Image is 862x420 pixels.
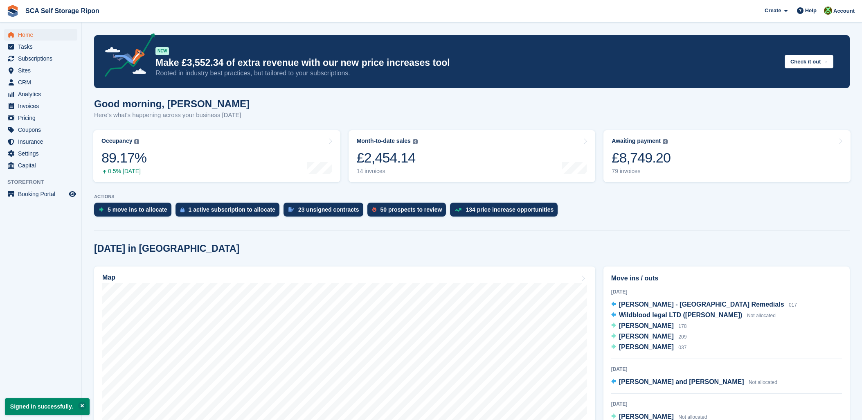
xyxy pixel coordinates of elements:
[18,112,67,124] span: Pricing
[94,111,250,120] p: Here's what's happening across your business [DATE]
[4,65,77,76] a: menu
[611,288,842,296] div: [DATE]
[785,55,833,68] button: Check it out →
[357,168,418,175] div: 14 invoices
[4,188,77,200] a: menu
[678,414,707,420] span: Not allocated
[678,323,686,329] span: 178
[68,189,77,199] a: Preview store
[94,98,250,109] h1: Good morning, [PERSON_NAME]
[611,400,842,408] div: [DATE]
[4,88,77,100] a: menu
[4,53,77,64] a: menu
[380,206,442,213] div: 50 prospects to review
[611,366,842,373] div: [DATE]
[4,29,77,41] a: menu
[619,322,674,329] span: [PERSON_NAME]
[284,203,367,221] a: 23 unsigned contracts
[611,377,777,388] a: [PERSON_NAME] and [PERSON_NAME] Not allocated
[4,136,77,147] a: menu
[22,4,103,18] a: SCA Self Storage Ripon
[4,160,77,171] a: menu
[18,100,67,112] span: Invoices
[7,178,81,186] span: Storefront
[93,130,340,182] a: Occupancy 89.17% 0.5% [DATE]
[678,345,686,350] span: 037
[789,302,797,308] span: 017
[99,207,104,212] img: move_ins_to_allocate_icon-fdf77a2bb77ea45bf5b3d319d69a93e2d87916cf1d5bf7949dd705db3b84f3ca.svg
[4,148,77,159] a: menu
[611,332,687,342] a: [PERSON_NAME] 209
[18,53,67,64] span: Subscriptions
[155,57,778,69] p: Make £3,552.34 of extra revenue with our new price increases tool
[155,69,778,78] p: Rooted in industry best practices, but tailored to your subscriptions.
[749,379,777,385] span: Not allocated
[357,138,411,145] div: Month-to-date sales
[466,206,554,213] div: 134 price increase opportunities
[18,65,67,76] span: Sites
[450,203,562,221] a: 134 price increase opportunities
[298,206,359,213] div: 23 unsigned contracts
[98,33,155,80] img: price-adjustments-announcement-icon-8257ccfd72463d97f412b2fc003d46551f7dbcb40ab6d574587a9cd5c0d94...
[94,194,850,199] p: ACTIONS
[18,160,67,171] span: Capital
[805,7,817,15] span: Help
[619,312,743,318] span: Wildblood legal LTD ([PERSON_NAME])
[7,5,19,17] img: stora-icon-8386f47178a22dfd0bd8f6a31ec36ba5ce8667c1dd55bd0f319d3a0aa187defe.svg
[413,139,418,144] img: icon-info-grey-7440780725fd019a000dd9b08b2336e03edf1995a4989e88bcd33f0948082b44.svg
[189,206,275,213] div: 1 active subscription to allocate
[619,301,784,308] span: [PERSON_NAME] - [GEOGRAPHIC_DATA] Remedials
[102,274,115,281] h2: Map
[18,148,67,159] span: Settings
[108,206,167,213] div: 5 move ins to allocate
[612,149,671,166] div: £8,749.20
[612,138,661,145] div: Awaiting payment
[349,130,596,182] a: Month-to-date sales £2,454.14 14 invoices
[367,203,450,221] a: 50 prospects to review
[4,112,77,124] a: menu
[603,130,851,182] a: Awaiting payment £8,749.20 79 invoices
[619,413,674,420] span: [PERSON_NAME]
[18,77,67,88] span: CRM
[4,124,77,135] a: menu
[833,7,855,15] span: Account
[18,88,67,100] span: Analytics
[619,343,674,350] span: [PERSON_NAME]
[611,300,797,310] a: [PERSON_NAME] - [GEOGRAPHIC_DATA] Remedials 017
[94,243,239,254] h2: [DATE] in [GEOGRAPHIC_DATA]
[18,41,67,52] span: Tasks
[288,207,294,212] img: contract_signature_icon-13c848040528278c33f63329250d36e43548de30e8caae1d1a13099fd9432cc5.svg
[180,207,185,212] img: active_subscription_to_allocate_icon-d502201f5373d7db506a760aba3b589e785aa758c864c3986d89f69b8ff3...
[663,139,668,144] img: icon-info-grey-7440780725fd019a000dd9b08b2336e03edf1995a4989e88bcd33f0948082b44.svg
[4,77,77,88] a: menu
[611,342,687,353] a: [PERSON_NAME] 037
[134,139,139,144] img: icon-info-grey-7440780725fd019a000dd9b08b2336e03edf1995a4989e88bcd33f0948082b44.svg
[155,47,169,55] div: NEW
[372,207,376,212] img: prospect-51fa495bee0391a8d652442698ab0144808aea92771e9ea1ae160a38d050c398.svg
[101,149,146,166] div: 89.17%
[4,100,77,112] a: menu
[765,7,781,15] span: Create
[619,333,674,340] span: [PERSON_NAME]
[824,7,832,15] img: Kelly Neesham
[455,208,461,212] img: price_increase_opportunities-93ffe204e8149a01c8c9dc8f82e8f89637d9d84a8eef4429ea346261dce0b2c0.svg
[357,149,418,166] div: £2,454.14
[101,168,146,175] div: 0.5% [DATE]
[176,203,284,221] a: 1 active subscription to allocate
[611,321,687,332] a: [PERSON_NAME] 178
[611,273,842,283] h2: Move ins / outs
[18,29,67,41] span: Home
[747,313,776,318] span: Not allocated
[611,310,776,321] a: Wildblood legal LTD ([PERSON_NAME]) Not allocated
[18,124,67,135] span: Coupons
[18,136,67,147] span: Insurance
[619,378,744,385] span: [PERSON_NAME] and [PERSON_NAME]
[101,138,132,145] div: Occupancy
[5,398,90,415] p: Signed in successfully.
[94,203,176,221] a: 5 move ins to allocate
[4,41,77,52] a: menu
[678,334,686,340] span: 209
[612,168,671,175] div: 79 invoices
[18,188,67,200] span: Booking Portal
